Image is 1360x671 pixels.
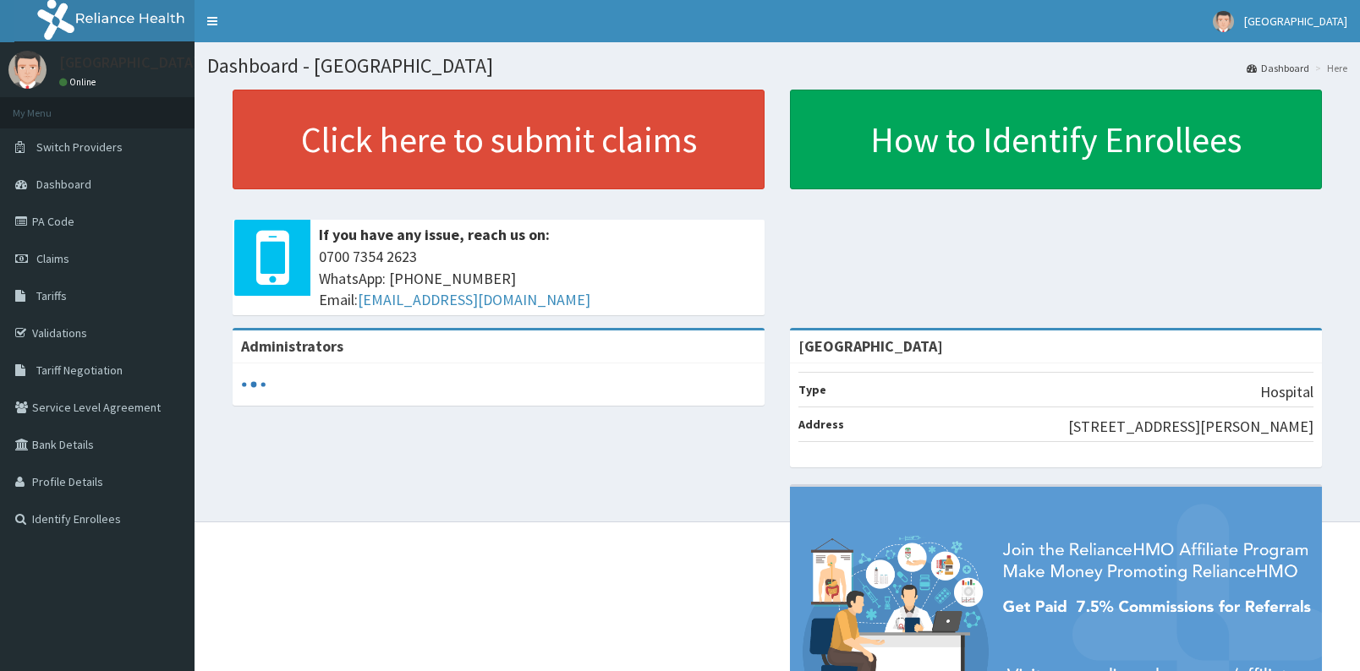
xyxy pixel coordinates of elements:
[59,55,199,70] p: [GEOGRAPHIC_DATA]
[1260,381,1313,403] p: Hospital
[319,246,756,311] span: 0700 7354 2623 WhatsApp: [PHONE_NUMBER] Email:
[36,363,123,378] span: Tariff Negotiation
[36,177,91,192] span: Dashboard
[790,90,1322,189] a: How to Identify Enrollees
[1213,11,1234,32] img: User Image
[36,251,69,266] span: Claims
[36,139,123,155] span: Switch Providers
[1247,61,1309,75] a: Dashboard
[1068,416,1313,438] p: [STREET_ADDRESS][PERSON_NAME]
[1311,61,1347,75] li: Here
[233,90,765,189] a: Click here to submit claims
[241,336,343,356] b: Administrators
[319,225,550,244] b: If you have any issue, reach us on:
[207,55,1347,77] h1: Dashboard - [GEOGRAPHIC_DATA]
[358,290,590,309] a: [EMAIL_ADDRESS][DOMAIN_NAME]
[36,288,67,303] span: Tariffs
[798,336,943,356] strong: [GEOGRAPHIC_DATA]
[8,51,47,89] img: User Image
[1244,14,1347,29] span: [GEOGRAPHIC_DATA]
[59,76,100,88] a: Online
[241,372,266,397] svg: audio-loading
[798,417,844,432] b: Address
[798,382,826,397] b: Type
